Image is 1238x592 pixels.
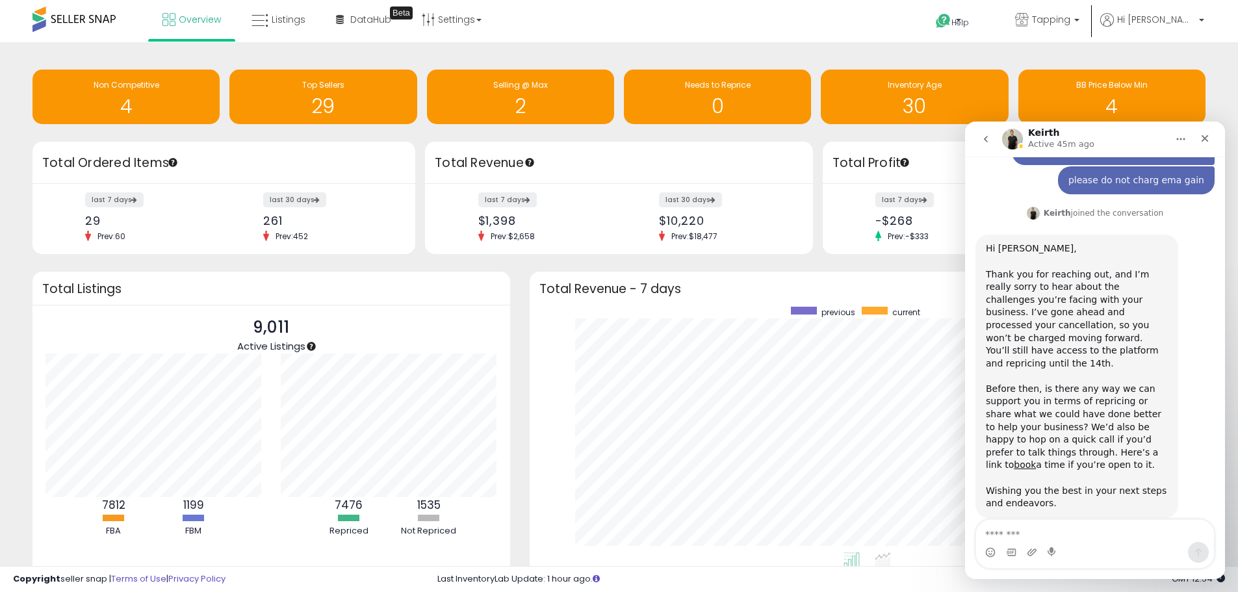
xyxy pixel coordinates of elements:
h3: Total Profit [832,154,1196,172]
h1: 4 [39,96,213,117]
span: Prev: $18,477 [665,231,724,242]
h1: 2 [433,96,608,117]
h3: Total Listings [42,284,500,294]
div: 29 [85,214,214,227]
a: Non Competitive 4 [32,70,220,124]
a: Selling @ Max 2 [427,70,614,124]
a: Hi [PERSON_NAME] [1100,13,1204,42]
span: Hi [PERSON_NAME] [1117,13,1195,26]
span: Selling @ Max [493,79,548,90]
h3: Total Revenue [435,154,803,172]
h1: 4 [1025,96,1199,117]
b: 1535 [417,497,441,513]
h1: 30 [827,96,1001,117]
a: Inventory Age 30 [821,70,1008,124]
div: Tooltip anchor [899,157,910,168]
h3: Total Ordered Items [42,154,406,172]
a: BB Price Below Min 4 [1018,70,1206,124]
div: Repriced [310,525,388,537]
div: FBA [75,525,153,537]
a: Privacy Policy [168,573,226,585]
div: seller snap | | [13,573,226,586]
strong: Copyright [13,573,60,585]
span: current [892,307,920,318]
b: 7812 [102,497,125,513]
div: Tooltip anchor [390,6,413,19]
div: -$268 [875,214,1005,227]
span: Active Listings [237,339,305,353]
h1: 0 [630,96,805,117]
b: 7476 [335,497,363,513]
b: 1199 [183,497,204,513]
div: Not Repriced [390,525,468,537]
div: FBM [155,525,233,537]
span: Needs to Reprice [685,79,751,90]
a: Top Sellers 29 [229,70,417,124]
a: Help [925,3,994,42]
label: last 7 days [85,192,144,207]
label: last 30 days [659,192,722,207]
span: BB Price Below Min [1076,79,1148,90]
span: Inventory Age [888,79,942,90]
span: Listings [272,13,305,26]
i: Click here to read more about un-synced listings. [593,574,600,583]
a: Terms of Use [111,573,166,585]
label: last 7 days [478,192,537,207]
iframe: Intercom live chat [965,122,1225,579]
i: Get Help [935,13,951,29]
span: Non Competitive [94,79,159,90]
div: 261 [263,214,393,227]
span: Help [951,17,969,28]
span: previous [821,307,855,318]
span: Top Sellers [302,79,344,90]
div: Last InventoryLab Update: 1 hour ago. [437,573,1225,586]
div: Tooltip anchor [305,341,317,352]
label: last 7 days [875,192,934,207]
div: Tooltip anchor [167,157,179,168]
h3: Total Revenue - 7 days [539,284,1196,294]
a: Needs to Reprice 0 [624,70,811,124]
div: $10,220 [659,214,790,227]
div: Tooltip anchor [524,157,535,168]
span: Overview [179,13,221,26]
h1: 29 [236,96,410,117]
span: DataHub [350,13,391,26]
span: Prev: $2,658 [484,231,541,242]
span: Prev: 452 [269,231,315,242]
div: $1,398 [478,214,610,227]
span: Prev: -$333 [881,231,935,242]
p: 9,011 [237,315,305,340]
label: last 30 days [263,192,326,207]
span: Prev: 60 [91,231,132,242]
span: Tapping [1032,13,1070,26]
